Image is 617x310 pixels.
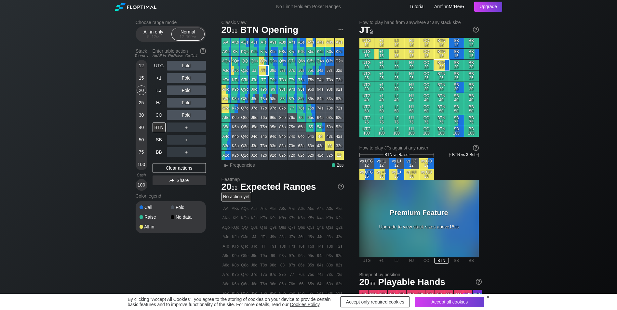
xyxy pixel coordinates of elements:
div: T4s [316,75,325,84]
div: HJ 12 [404,38,419,48]
div: 43s [325,132,334,141]
div: +1 30 [374,82,389,93]
div: Q5s [306,57,315,66]
span: 20 [221,25,239,36]
div: K3o [231,141,240,150]
img: help.32db89a4.svg [337,183,344,190]
div: Enter table action [153,46,206,61]
div: J9s [269,66,278,75]
div: LJ 20 [389,60,404,71]
div: K6o [231,113,240,122]
div: A4s [316,38,325,47]
div: SB 15 [449,49,464,59]
div: CO [153,110,166,120]
div: +1 100 [374,126,389,137]
div: Q4o [240,132,249,141]
div: Fold [167,98,206,108]
div: SB 25 [449,71,464,82]
div: J9o [250,85,259,94]
div: KJo [231,66,240,75]
div: UTG [153,61,166,71]
div: 82s [335,94,344,103]
div: AKo [221,47,231,56]
div: 93o [269,141,278,150]
div: 84s [316,94,325,103]
div: 55 [306,123,315,132]
div: 40 [137,123,146,132]
div: BTN [153,123,166,132]
div: BB 30 [464,82,479,93]
div: LJ [153,85,166,95]
div: UTG 40 [359,93,374,104]
div: Q2s [335,57,344,66]
div: BB 75 [464,115,479,126]
div: QJs [250,57,259,66]
div: BB 50 [464,104,479,115]
div: BTN 20 [434,60,449,71]
div: BB 25 [464,71,479,82]
div: J7s [288,66,297,75]
div: CO 40 [419,93,434,104]
div: QTo [240,75,249,84]
div: HJ 100 [404,126,419,137]
div: 65s [306,113,315,122]
div: SB 30 [449,82,464,93]
div: J4o [250,132,259,141]
div: J7o [250,104,259,113]
div: K2o [231,151,240,160]
div: Fold [171,205,202,210]
div: Fold [167,73,206,83]
div: LJ 100 [389,126,404,137]
div: K5s [306,47,315,56]
div: A2s [335,38,344,47]
div: CO 50 [419,104,434,115]
div: A4o [221,132,231,141]
div: CO 100 [419,126,434,137]
img: help.32db89a4.svg [199,47,207,55]
div: Accept all cookies [415,297,484,307]
div: A5s [306,38,315,47]
div: CO 20 [419,60,434,71]
div: 97o [269,104,278,113]
div: 15 [137,73,146,83]
div: 88 [278,94,287,103]
div: Fold [167,61,206,71]
div: A3o [221,141,231,150]
div: A6o [221,113,231,122]
div: LJ 12 [389,38,404,48]
div: +1 75 [374,115,389,126]
div: 99 [269,85,278,94]
div: T8s [278,75,287,84]
div: SB 75 [449,115,464,126]
div: 64o [297,132,306,141]
div: K8s [278,47,287,56]
div: J8s [278,66,287,75]
div: 63s [325,113,334,122]
div: J6s [297,66,306,75]
div: QJo [240,66,249,75]
div: +1 25 [374,71,389,82]
a: Tutorial [409,4,424,9]
div: HJ 30 [404,82,419,93]
div: BTN 12 [434,38,449,48]
div: UTG 12 [359,38,374,48]
div: UTG 30 [359,82,374,93]
div: 53o [306,141,315,150]
div: T3o [259,141,268,150]
div: 72s [335,104,344,113]
img: help.32db89a4.svg [472,26,479,33]
div: KTo [231,75,240,84]
div: J2o [250,151,259,160]
div: T3s [325,75,334,84]
div: BTN 15 [434,49,449,59]
div: HJ 50 [404,104,419,115]
span: BTN Opening [239,25,299,36]
div: K9s [269,47,278,56]
div: JTs [259,66,268,75]
div: 33 [325,141,334,150]
div: HJ 40 [404,93,419,104]
div: AKs [231,38,240,47]
div: +1 15 [374,49,389,59]
div: 94s [316,85,325,94]
div: BTN 25 [434,71,449,82]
